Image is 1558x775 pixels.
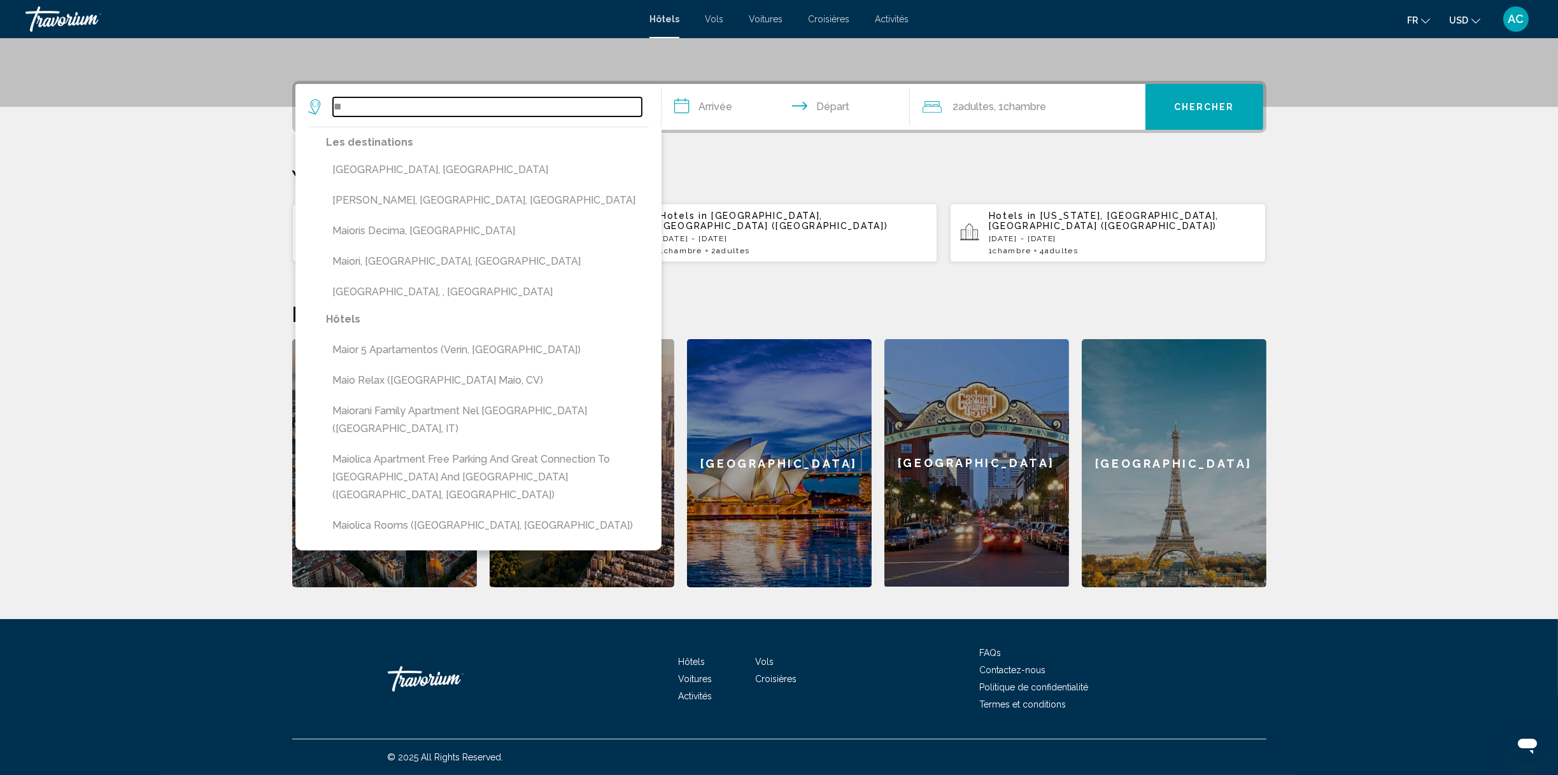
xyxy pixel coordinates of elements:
a: [GEOGRAPHIC_DATA] [292,339,477,587]
a: Croisières [755,674,797,684]
a: Travorium [388,660,515,698]
a: FAQs [980,648,1002,658]
span: © 2025 All Rights Reserved. [388,752,504,762]
p: Your Recent Searches [292,165,1266,190]
span: 1 [660,246,702,255]
button: User Menu [1499,6,1533,32]
a: Termes et conditions [980,699,1066,709]
button: Maiorani Family Apartment nel [GEOGRAPHIC_DATA] ([GEOGRAPHIC_DATA], IT) [327,399,649,441]
button: Change language [1407,11,1430,29]
iframe: Bouton de lancement de la fenêtre de messagerie [1507,724,1548,765]
a: Hôtels [678,657,705,667]
span: Chambre [993,246,1031,255]
a: [GEOGRAPHIC_DATA] [1082,339,1266,587]
div: Search widget [295,84,1263,130]
span: , 1 [995,98,1047,116]
a: [GEOGRAPHIC_DATA] [687,339,872,587]
button: [PERSON_NAME], [GEOGRAPHIC_DATA], [GEOGRAPHIC_DATA] [327,188,649,213]
p: [DATE] - [DATE] [660,234,927,243]
p: Hôtels [327,311,649,328]
a: Voitures [749,14,783,24]
span: 1 [989,246,1031,255]
span: Adultes [716,246,750,255]
span: Adultes [959,101,995,113]
span: Adultes [1045,246,1079,255]
button: Travelers: 2 adults, 0 children [910,84,1145,130]
button: Maioris Decima, [GEOGRAPHIC_DATA] [327,219,649,243]
a: Activités [678,691,712,701]
span: USD [1449,15,1468,25]
button: Change currency [1449,11,1480,29]
span: Chambre [1004,101,1047,113]
a: Travorium [25,6,637,32]
span: Hotels in [660,211,707,221]
p: Les destinations [327,134,649,151]
button: Hotels in [GEOGRAPHIC_DATA], [GEOGRAPHIC_DATA] ([GEOGRAPHIC_DATA])[DATE] - [DATE]1Chambre2Adultes [292,203,609,263]
a: Voitures [678,674,712,684]
button: Maiolica Apartment Free Parking and great connection to [GEOGRAPHIC_DATA] and [GEOGRAPHIC_DATA] (... [327,447,649,507]
h2: Destinations en vedette [292,301,1266,326]
a: Politique de confidentialité [980,682,1089,692]
a: Vols [755,657,774,667]
a: Hôtels [649,14,679,24]
button: Chercher [1145,84,1263,130]
span: Chercher [1174,102,1235,113]
span: 2 [711,246,750,255]
span: AC [1508,13,1524,25]
span: [GEOGRAPHIC_DATA], [GEOGRAPHIC_DATA] ([GEOGRAPHIC_DATA]) [660,211,888,231]
p: [DATE] - [DATE] [989,234,1256,243]
button: Maiolica Rooms ([GEOGRAPHIC_DATA], [GEOGRAPHIC_DATA]) [327,513,649,538]
a: Activités [875,14,909,24]
a: Contactez-nous [980,665,1046,675]
span: 2 [953,98,995,116]
span: [US_STATE], [GEOGRAPHIC_DATA], [GEOGRAPHIC_DATA] ([GEOGRAPHIC_DATA]) [989,211,1219,231]
span: 4 [1040,246,1078,255]
button: Hotels in [GEOGRAPHIC_DATA], [GEOGRAPHIC_DATA] ([GEOGRAPHIC_DATA])[DATE] - [DATE]1Chambre2Adultes [621,203,937,263]
button: Maior 5 Apartamentos (Verin, [GEOGRAPHIC_DATA]) [327,338,649,362]
a: Vols [705,14,723,24]
span: Hotels in [989,211,1037,221]
span: Chambre [664,246,702,255]
button: Maiori, [GEOGRAPHIC_DATA], [GEOGRAPHIC_DATA] [327,249,649,274]
span: fr [1407,15,1418,25]
button: Hotels in [US_STATE], [GEOGRAPHIC_DATA], [GEOGRAPHIC_DATA] ([GEOGRAPHIC_DATA])[DATE] - [DATE]1Cha... [950,203,1266,263]
button: [GEOGRAPHIC_DATA], , [GEOGRAPHIC_DATA] [327,280,649,304]
a: [GEOGRAPHIC_DATA] [884,339,1069,587]
button: [GEOGRAPHIC_DATA], [GEOGRAPHIC_DATA] [327,158,649,182]
button: Maio Relax ([GEOGRAPHIC_DATA] Maio, CV) [327,368,649,393]
button: Check in and out dates [662,84,910,130]
a: Croisières [808,14,849,24]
